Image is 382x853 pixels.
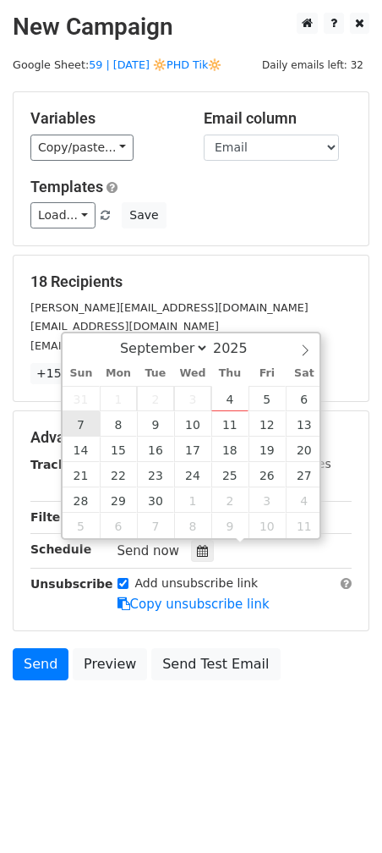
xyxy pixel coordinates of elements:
span: September 5, 2025 [248,386,286,411]
span: September 15, 2025 [100,437,137,462]
span: Tue [137,368,174,379]
span: September 30, 2025 [137,487,174,513]
a: Copy unsubscribe link [117,597,270,612]
h5: Variables [30,109,178,128]
span: September 7, 2025 [63,411,100,437]
span: September 2, 2025 [137,386,174,411]
button: Save [122,202,166,228]
strong: Schedule [30,542,91,556]
strong: Filters [30,510,74,524]
span: September 25, 2025 [211,462,248,487]
label: UTM Codes [265,455,330,473]
strong: Tracking [30,458,87,471]
span: Daily emails left: 32 [256,56,369,74]
a: +15 more [30,363,101,384]
span: Wed [174,368,211,379]
a: Templates [30,178,103,195]
span: September 26, 2025 [248,462,286,487]
span: October 5, 2025 [63,513,100,538]
strong: Unsubscribe [30,577,113,591]
span: Sun [63,368,100,379]
span: October 2, 2025 [211,487,248,513]
span: September 12, 2025 [248,411,286,437]
a: Send Test Email [151,648,280,680]
input: Year [209,340,270,356]
span: October 7, 2025 [137,513,174,538]
span: September 18, 2025 [211,437,248,462]
span: Sat [286,368,323,379]
span: September 11, 2025 [211,411,248,437]
a: 59 | [DATE] 🔆PHD Tik🔆 [89,58,221,71]
h5: Advanced [30,428,352,447]
a: Copy/paste... [30,135,134,161]
h5: Email column [204,109,352,128]
span: September 13, 2025 [286,411,323,437]
span: September 1, 2025 [100,386,137,411]
span: October 4, 2025 [286,487,323,513]
small: [PERSON_NAME][EMAIL_ADDRESS][DOMAIN_NAME] [30,301,308,314]
iframe: Chat Widget [297,772,382,853]
span: September 24, 2025 [174,462,211,487]
span: September 10, 2025 [174,411,211,437]
span: September 29, 2025 [100,487,137,513]
span: Fri [248,368,286,379]
span: September 22, 2025 [100,462,137,487]
a: Send [13,648,68,680]
h2: New Campaign [13,13,369,41]
a: Load... [30,202,95,228]
span: October 9, 2025 [211,513,248,538]
span: September 28, 2025 [63,487,100,513]
span: September 21, 2025 [63,462,100,487]
span: Send now [117,543,180,559]
span: September 20, 2025 [286,437,323,462]
span: September 27, 2025 [286,462,323,487]
span: September 14, 2025 [63,437,100,462]
span: September 9, 2025 [137,411,174,437]
span: October 6, 2025 [100,513,137,538]
small: [EMAIL_ADDRESS][DOMAIN_NAME] [30,320,219,333]
a: Daily emails left: 32 [256,58,369,71]
span: Mon [100,368,137,379]
label: Add unsubscribe link [135,575,259,592]
span: October 10, 2025 [248,513,286,538]
span: September 19, 2025 [248,437,286,462]
span: October 1, 2025 [174,487,211,513]
h5: 18 Recipients [30,272,352,291]
span: September 4, 2025 [211,386,248,411]
a: Preview [73,648,147,680]
small: Google Sheet: [13,58,221,71]
span: September 16, 2025 [137,437,174,462]
span: Thu [211,368,248,379]
span: September 17, 2025 [174,437,211,462]
span: October 11, 2025 [286,513,323,538]
small: [EMAIL_ADDRESS][DOMAIN_NAME] [30,339,219,352]
span: September 23, 2025 [137,462,174,487]
span: September 3, 2025 [174,386,211,411]
span: October 3, 2025 [248,487,286,513]
span: October 8, 2025 [174,513,211,538]
span: September 6, 2025 [286,386,323,411]
span: August 31, 2025 [63,386,100,411]
span: September 8, 2025 [100,411,137,437]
